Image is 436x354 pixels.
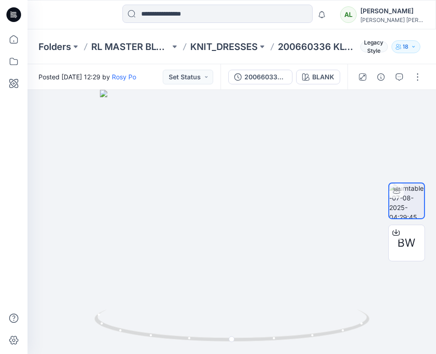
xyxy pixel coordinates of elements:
[360,41,388,52] span: Legacy Style
[398,235,416,251] span: BW
[296,70,340,84] button: BLANK
[389,183,424,218] img: turntable-07-08-2025-04:29:45
[340,6,357,23] div: AL
[112,73,136,81] a: Rosy Po
[190,40,258,53] a: KNIT_DRESSES
[360,6,425,17] div: [PERSON_NAME]
[360,17,425,23] div: [PERSON_NAME] [PERSON_NAME]
[357,40,388,53] button: Legacy Style
[374,70,388,84] button: Details
[228,70,293,84] button: 200660336 KL11C PIMA MICRO MODL 140-FADRINA-CAP SLEEVE-CASUAL
[39,72,136,82] span: Posted [DATE] 12:29 by
[39,40,71,53] a: Folders
[312,72,334,82] div: BLANK
[392,40,420,53] button: 18
[403,42,409,52] p: 18
[278,40,357,53] p: 200660336 KL11C PIMA MICRO MODL 140-FADRINA-CAP SLEEVE-CASUAL
[91,40,170,53] a: RL MASTER BLOCK LIBRARY_LAUREN
[244,72,287,82] div: 200660336 KL11C PIMA MICRO MODL 140-FADRINA-CAP SLEEVE-CASUAL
